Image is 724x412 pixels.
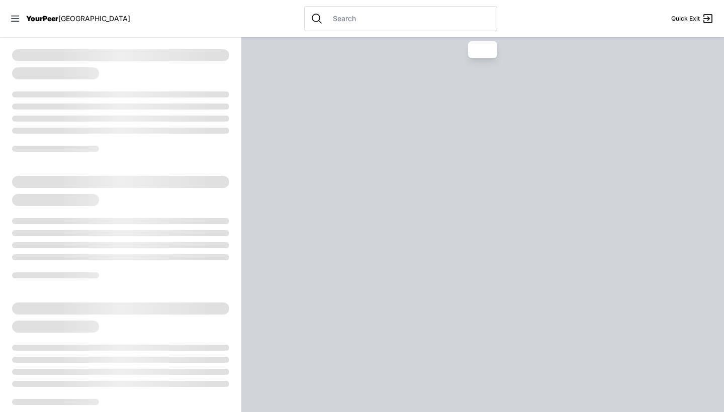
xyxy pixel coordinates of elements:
[58,14,130,23] span: [GEOGRAPHIC_DATA]
[671,13,714,25] a: Quick Exit
[26,16,130,22] a: YourPeer[GEOGRAPHIC_DATA]
[671,15,700,23] span: Quick Exit
[327,14,491,24] input: Search
[26,14,58,23] span: YourPeer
